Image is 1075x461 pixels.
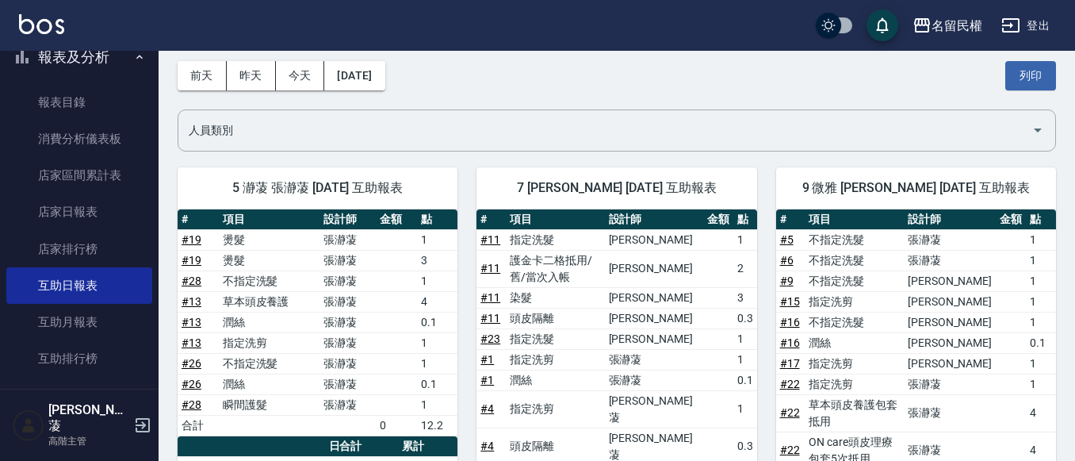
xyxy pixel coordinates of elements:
[178,209,457,436] table: a dense table
[780,406,800,419] a: #22
[780,254,794,267] a: #6
[1026,374,1056,394] td: 1
[780,233,794,246] a: #5
[417,312,458,332] td: 0.1
[182,336,201,349] a: #13
[904,209,996,230] th: 設計師
[605,370,703,390] td: 張瀞蓤
[178,61,227,90] button: 前天
[1026,209,1056,230] th: 點
[319,209,376,230] th: 設計師
[805,353,904,374] td: 指定洗剪
[6,378,152,414] a: 互助點數明細
[506,209,605,230] th: 項目
[805,271,904,291] td: 不指定洗髮
[805,209,904,230] th: 項目
[605,287,703,308] td: [PERSON_NAME]
[904,353,996,374] td: [PERSON_NAME]
[319,353,376,374] td: 張瀞蓤
[480,374,494,386] a: #1
[219,394,320,415] td: 瞬間護髮
[904,229,996,250] td: 張瀞蓤
[6,304,152,340] a: 互助月報表
[805,394,904,432] td: 草本頭皮養護包套抵用
[506,250,605,287] td: 護金卡二格抵用/舊/當次入帳
[417,271,458,291] td: 1
[506,390,605,428] td: 指定洗剪
[506,308,605,328] td: 頭皮隔離
[780,336,800,349] a: #16
[376,415,417,436] td: 0
[780,275,794,287] a: #9
[219,250,320,271] td: 燙髮
[182,275,201,287] a: #28
[276,61,325,90] button: 今天
[417,332,458,353] td: 1
[319,229,376,250] td: 張瀞蓤
[376,209,417,230] th: 金額
[476,209,506,230] th: #
[805,374,904,394] td: 指定洗剪
[219,229,320,250] td: 燙髮
[605,328,703,349] td: [PERSON_NAME]
[178,209,219,230] th: #
[319,312,376,332] td: 張瀞蓤
[805,332,904,353] td: 潤絲
[733,349,757,370] td: 1
[182,398,201,411] a: #28
[805,291,904,312] td: 指定洗剪
[185,117,1025,144] input: 人員名稱
[182,254,201,267] a: #19
[219,209,320,230] th: 項目
[805,312,904,332] td: 不指定洗髮
[48,402,129,434] h5: [PERSON_NAME]蓤
[197,180,438,196] span: 5 瀞蓤 張瀞蓤 [DATE] 互助報表
[417,374,458,394] td: 0.1
[780,444,800,456] a: #22
[996,209,1026,230] th: 金額
[6,121,152,157] a: 消費分析儀表板
[506,287,605,308] td: 染髮
[219,353,320,374] td: 不指定洗髮
[6,36,152,78] button: 報表及分析
[1026,271,1056,291] td: 1
[904,291,996,312] td: [PERSON_NAME]
[780,316,800,328] a: #16
[1026,353,1056,374] td: 1
[1026,250,1056,271] td: 1
[6,267,152,304] a: 互助日報表
[733,370,757,390] td: 0.1
[480,262,500,275] a: #11
[325,436,399,457] th: 日合計
[480,353,494,366] a: #1
[506,370,605,390] td: 潤絲
[182,233,201,246] a: #19
[182,295,201,308] a: #13
[506,229,605,250] td: 指定洗髮
[780,295,800,308] a: #15
[904,374,996,394] td: 張瀞蓤
[733,308,757,328] td: 0.3
[605,308,703,328] td: [PERSON_NAME]
[605,209,703,230] th: 設計師
[495,180,737,196] span: 7 [PERSON_NAME] [DATE] 互助報表
[733,250,757,287] td: 2
[1026,394,1056,432] td: 4
[319,332,376,353] td: 張瀞蓤
[6,157,152,194] a: 店家區間累計表
[319,291,376,312] td: 張瀞蓤
[506,349,605,370] td: 指定洗剪
[6,340,152,377] a: 互助排行榜
[417,415,458,436] td: 12.2
[219,271,320,291] td: 不指定洗髮
[417,250,458,271] td: 3
[417,209,458,230] th: 點
[703,209,733,230] th: 金額
[733,209,757,230] th: 點
[319,250,376,271] td: 張瀞蓤
[904,332,996,353] td: [PERSON_NAME]
[904,271,996,291] td: [PERSON_NAME]
[904,394,996,432] td: 張瀞蓤
[398,436,457,457] th: 累計
[19,14,64,34] img: Logo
